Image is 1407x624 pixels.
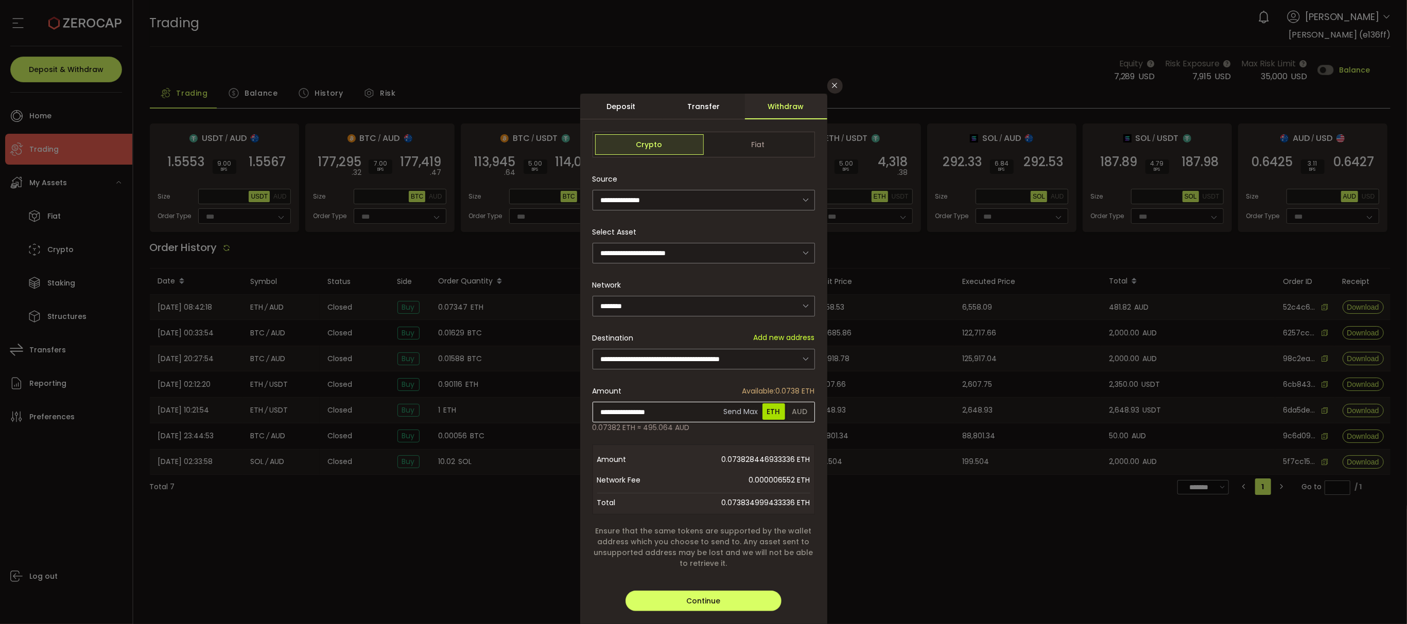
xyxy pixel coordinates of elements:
[626,591,781,611] button: Continue
[597,495,616,510] span: Total
[742,386,815,397] span: 0.0738 ETH
[704,134,812,155] span: Fiat
[722,401,759,422] span: Send Max
[1356,575,1407,624] iframe: Chat Widget
[593,280,628,290] label: Network
[742,386,776,396] span: Available:
[595,134,704,155] span: Crypto
[597,449,680,470] span: Amount
[686,596,720,606] span: Continue
[745,94,827,119] div: Withdraw
[827,78,843,94] button: Close
[593,526,815,569] span: Ensure that the same tokens are supported by the wallet address which you choose to send to. Any ...
[680,470,810,490] span: 0.000006552 ETH
[593,227,643,237] label: Select Asset
[754,332,815,343] span: Add new address
[722,495,810,510] span: 0.073834999433336 ETH
[593,386,622,397] span: Amount
[593,169,618,189] span: Source
[788,403,812,420] span: AUD
[597,470,680,490] span: Network Fee
[593,422,690,433] span: 0.07382 ETH ≈ 495.064 AUD
[663,94,745,119] div: Transfer
[762,403,785,420] span: ETH
[593,333,634,343] span: Destination
[680,449,810,470] span: 0.073828446933336 ETH
[580,94,663,119] div: Deposit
